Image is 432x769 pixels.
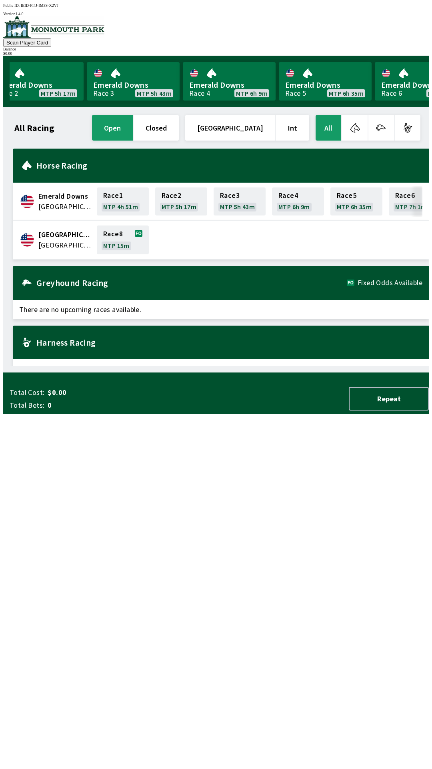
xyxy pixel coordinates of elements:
[38,240,92,250] span: United States
[38,191,92,201] span: Emerald Downs
[103,231,123,237] span: Race 8
[278,192,298,199] span: Race 4
[381,90,402,97] div: Race 6
[93,80,173,90] span: Emerald Downs
[183,62,276,101] a: Emerald DownsRace 4MTP 6h 9m
[97,187,149,215] a: Race1MTP 4h 51m
[134,115,179,141] button: closed
[3,16,104,38] img: venue logo
[97,225,149,254] a: Race8MTP 15m
[93,90,114,97] div: Race 3
[36,280,347,286] h2: Greyhound Racing
[13,300,429,319] span: There are no upcoming races available.
[189,80,269,90] span: Emerald Downs
[220,192,240,199] span: Race 3
[185,115,275,141] button: [GEOGRAPHIC_DATA]
[337,203,372,210] span: MTP 6h 35m
[349,387,429,411] button: Repeat
[3,51,429,56] div: $ 0.00
[103,192,123,199] span: Race 1
[38,229,92,240] span: Monmouth Park
[92,115,133,141] button: open
[3,47,429,51] div: Balance
[10,401,44,410] span: Total Bets:
[155,187,207,215] a: Race2MTP 5h 17m
[3,38,51,47] button: Scan Player Card
[395,192,415,199] span: Race 6
[395,203,427,210] span: MTP 7h 1m
[3,3,429,8] div: Public ID:
[162,203,196,210] span: MTP 5h 17m
[316,115,341,141] button: All
[358,280,422,286] span: Fixed Odds Available
[214,187,266,215] a: Race3MTP 5h 43m
[48,401,174,410] span: 0
[14,125,54,131] h1: All Racing
[189,90,210,97] div: Race 4
[162,192,181,199] span: Race 2
[330,187,382,215] a: Race5MTP 6h 35m
[36,162,422,169] h2: Horse Racing
[285,80,365,90] span: Emerald Downs
[38,201,92,212] span: United States
[285,90,306,97] div: Race 5
[137,90,172,97] span: MTP 5h 43m
[272,187,324,215] a: Race4MTP 6h 9m
[279,62,372,101] a: Emerald DownsRace 5MTP 6h 35m
[41,90,76,97] span: MTP 5h 17m
[10,388,44,397] span: Total Cost:
[220,203,255,210] span: MTP 5h 43m
[276,115,309,141] button: Int
[337,192,356,199] span: Race 5
[48,388,174,397] span: $0.00
[103,242,130,249] span: MTP 15m
[329,90,364,97] span: MTP 6h 35m
[278,203,310,210] span: MTP 6h 9m
[3,12,429,16] div: Version 1.4.0
[87,62,180,101] a: Emerald DownsRace 3MTP 5h 43m
[36,339,422,346] h2: Harness Racing
[356,394,422,403] span: Repeat
[13,359,429,378] span: There are no upcoming races available.
[21,3,58,8] span: IEID-FI4J-IM3S-X2VJ
[236,90,268,97] span: MTP 6h 9m
[103,203,138,210] span: MTP 4h 51m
